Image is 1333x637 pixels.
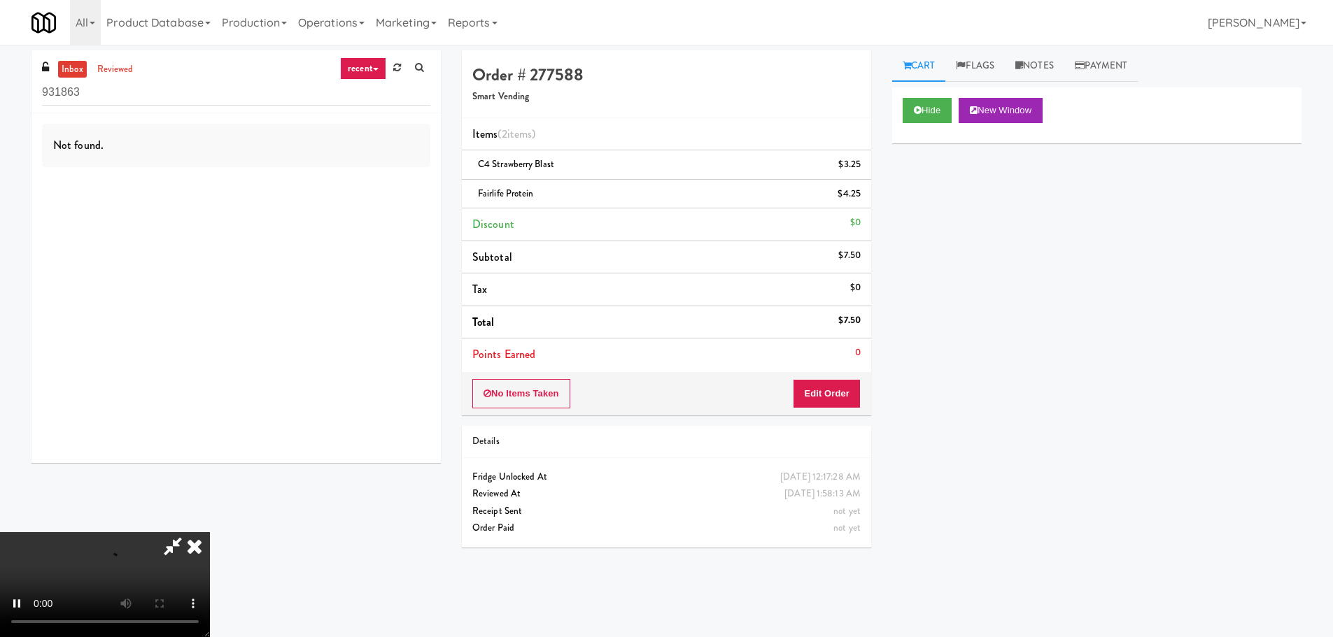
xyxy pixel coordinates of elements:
[838,185,861,203] div: $4.25
[472,126,535,142] span: Items
[472,379,570,408] button: No Items Taken
[945,50,1005,82] a: Flags
[838,247,861,264] div: $7.50
[780,468,861,486] div: [DATE] 12:17:28 AM
[850,279,861,296] div: $0
[472,346,535,362] span: Points Earned
[58,61,87,78] a: inbox
[472,92,861,102] h5: Smart Vending
[959,98,1043,123] button: New Window
[892,50,946,82] a: Cart
[855,344,861,362] div: 0
[833,504,861,517] span: not yet
[472,66,861,84] h4: Order # 277588
[833,521,861,534] span: not yet
[472,468,861,486] div: Fridge Unlocked At
[784,485,861,503] div: [DATE] 1:58:13 AM
[472,485,861,503] div: Reviewed At
[1005,50,1064,82] a: Notes
[472,314,495,330] span: Total
[472,249,512,265] span: Subtotal
[498,126,535,142] span: (2 )
[903,98,952,123] button: Hide
[507,126,533,142] ng-pluralize: items
[472,503,861,520] div: Receipt Sent
[472,216,514,232] span: Discount
[1064,50,1138,82] a: Payment
[340,57,386,80] a: recent
[53,137,104,153] span: Not found.
[42,80,430,106] input: Search vision orders
[94,61,137,78] a: reviewed
[838,312,861,329] div: $7.50
[472,281,487,297] span: Tax
[838,156,861,173] div: $3.25
[478,157,554,171] span: C4 Strawberry Blast
[472,433,861,450] div: Details
[478,187,534,200] span: Fairlife Protein
[31,10,56,35] img: Micromart
[472,520,861,537] div: Order Paid
[850,214,861,231] div: $0
[793,379,861,408] button: Edit Order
